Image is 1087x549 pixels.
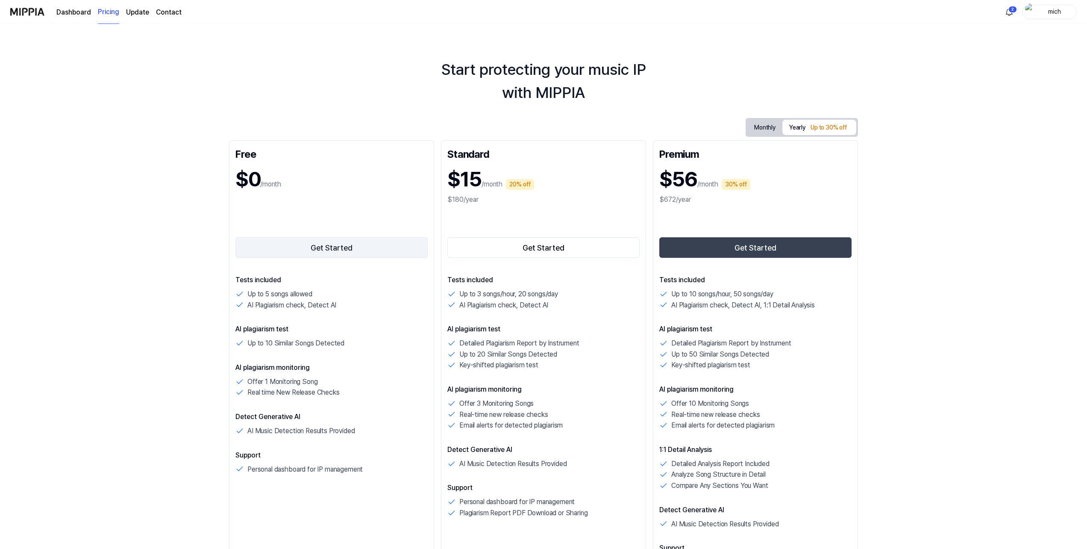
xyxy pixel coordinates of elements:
a: Update [126,7,149,18]
p: Analyze Song Structure in Detail [671,469,766,480]
p: Up to 10 songs/hour, 50 songs/day [671,289,773,300]
div: Free [235,147,428,160]
p: Personal dashboard for IP management [459,496,575,508]
img: profile [1025,3,1035,21]
div: 20% off [506,179,534,190]
p: Up to 5 songs allowed [247,289,312,300]
p: AI Plagiarism check, Detect AI, 1:1 Detail Analysis [671,300,815,311]
button: profilemich [1022,5,1077,19]
p: AI plagiarism test [235,324,428,334]
p: Up to 50 Similar Songs Detected [671,349,769,360]
div: mich [1038,7,1071,16]
p: Real-time new release checks [459,409,548,420]
p: Detailed Plagiarism Report by Instrument [671,338,791,349]
p: /month [697,179,718,189]
button: Yearly [782,120,856,135]
p: AI plagiarism monitoring [659,384,852,395]
p: AI Music Detection Results Provided [459,458,567,469]
div: 30% off [722,179,750,190]
p: Plagiarism Report PDF Download or Sharing [459,508,588,519]
p: Offer 1 Monitoring Song [247,376,317,387]
div: Up to 30% off [808,121,849,134]
p: Compare Any Sections You Want [671,480,768,491]
div: $672/year [659,195,852,205]
p: AI Music Detection Results Provided [671,519,779,530]
p: AI Plagiarism check, Detect AI [247,300,336,311]
a: Get Started [447,236,640,260]
img: 알림 [1004,7,1014,17]
a: Pricing [98,0,119,24]
p: Email alerts for detected plagiarism [459,420,563,431]
button: Get Started [235,237,428,258]
div: $180/year [447,195,640,205]
p: AI Music Detection Results Provided [247,425,355,437]
p: Up to 10 Similar Songs Detected [247,338,344,349]
button: Get Started [659,237,852,258]
p: Detect Generative AI [235,412,428,422]
p: Support [447,483,640,493]
button: 알림2 [1002,5,1016,19]
p: Email alerts for detected plagiarism [671,420,775,431]
p: Detailed Analysis Report Included [671,458,770,469]
p: AI Plagiarism check, Detect AI [459,300,548,311]
p: Tests included [447,275,640,285]
a: Contact [156,7,182,18]
p: Detect Generative AI [659,505,852,515]
p: AI plagiarism test [659,324,852,334]
p: AI plagiarism monitoring [235,363,428,373]
p: Real-time new release checks [671,409,760,420]
p: Real time New Release Checks [247,387,340,398]
p: 1:1 Detail Analysis [659,445,852,455]
h1: $0 [235,164,260,195]
p: Key-shifted plagiarism test [459,360,538,371]
button: Get Started [447,237,640,258]
p: Up to 20 Similar Songs Detected [459,349,557,360]
p: Support [235,450,428,460]
p: AI plagiarism test [447,324,640,334]
div: 2 [1008,6,1017,13]
p: Personal dashboard for IP management [247,464,363,475]
p: Tests included [235,275,428,285]
a: Get Started [235,236,428,260]
div: Premium [659,147,852,160]
p: Offer 3 Monitoring Songs [459,398,534,409]
button: Monthly [747,120,782,136]
p: /month [260,179,281,189]
p: /month [482,179,502,189]
p: Tests included [659,275,852,285]
p: AI plagiarism monitoring [447,384,640,395]
h1: $56 [659,164,697,195]
div: Standard [447,147,640,160]
p: Detect Generative AI [447,445,640,455]
a: Dashboard [56,7,91,18]
p: Key-shifted plagiarism test [671,360,750,371]
a: Get Started [659,236,852,260]
p: Detailed Plagiarism Report by Instrument [459,338,579,349]
p: Up to 3 songs/hour, 20 songs/day [459,289,558,300]
p: Offer 10 Monitoring Songs [671,398,749,409]
h1: $15 [447,164,482,195]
